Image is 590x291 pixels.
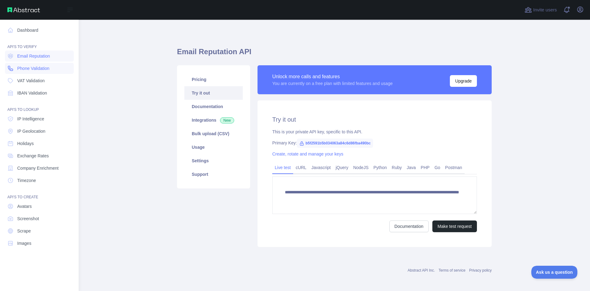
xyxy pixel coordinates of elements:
div: Primary Key: [272,140,477,146]
img: Abstract API [7,7,40,12]
span: Email Reputation [17,53,50,59]
a: VAT Validation [5,75,74,86]
a: Java [404,163,419,172]
span: IP Intelligence [17,116,44,122]
a: Python [371,163,389,172]
span: Images [17,240,31,246]
a: Documentation [184,100,243,113]
a: Ruby [389,163,404,172]
span: IBAN Validation [17,90,47,96]
a: Exchange Rates [5,150,74,161]
span: Scrape [17,228,31,234]
a: IP Geolocation [5,126,74,137]
span: VAT Validation [17,78,45,84]
button: Invite users [523,5,558,15]
a: Email Reputation [5,51,74,62]
div: API'S TO VERIFY [5,37,74,49]
a: Phone Validation [5,63,74,74]
a: Postman [443,163,465,172]
span: Invite users [533,6,557,14]
div: API'S TO LOOKUP [5,100,74,112]
span: b5f2591b5b034063a84c6d86fba490bc [297,139,373,148]
div: Unlock more calls and features [272,73,393,80]
a: Privacy policy [469,268,492,273]
a: Try it out [184,86,243,100]
h2: Try it out [272,115,477,124]
a: Live test [272,163,293,172]
a: Abstract API Inc. [408,268,435,273]
a: IBAN Validation [5,87,74,99]
a: Settings [184,154,243,168]
a: NodeJS [351,163,371,172]
span: Phone Validation [17,65,49,71]
span: Company Enrichment [17,165,59,171]
button: Make test request [432,220,477,232]
a: Create, rotate and manage your keys [272,152,343,156]
span: Screenshot [17,216,39,222]
a: IP Intelligence [5,113,74,124]
iframe: Toggle Customer Support [531,266,578,279]
a: Timezone [5,175,74,186]
a: Images [5,238,74,249]
span: Holidays [17,140,34,147]
a: Integrations New [184,113,243,127]
span: Avatars [17,203,32,209]
div: API'S TO CREATE [5,187,74,200]
a: Javascript [309,163,333,172]
a: Scrape [5,225,74,236]
a: Screenshot [5,213,74,224]
span: New [220,117,234,123]
span: IP Geolocation [17,128,45,134]
a: Support [184,168,243,181]
a: Dashboard [5,25,74,36]
a: Usage [184,140,243,154]
h1: Email Reputation API [177,47,492,62]
div: This is your private API key, specific to this API. [272,129,477,135]
a: Avatars [5,201,74,212]
a: Pricing [184,73,243,86]
a: Holidays [5,138,74,149]
span: Timezone [17,177,36,184]
span: Exchange Rates [17,153,49,159]
a: Documentation [389,220,429,232]
a: PHP [418,163,432,172]
a: cURL [293,163,309,172]
a: Company Enrichment [5,163,74,174]
a: Terms of service [439,268,465,273]
a: Go [432,163,443,172]
button: Upgrade [450,75,477,87]
div: You are currently on a free plan with limited features and usage [272,80,393,87]
a: Bulk upload (CSV) [184,127,243,140]
a: jQuery [333,163,351,172]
